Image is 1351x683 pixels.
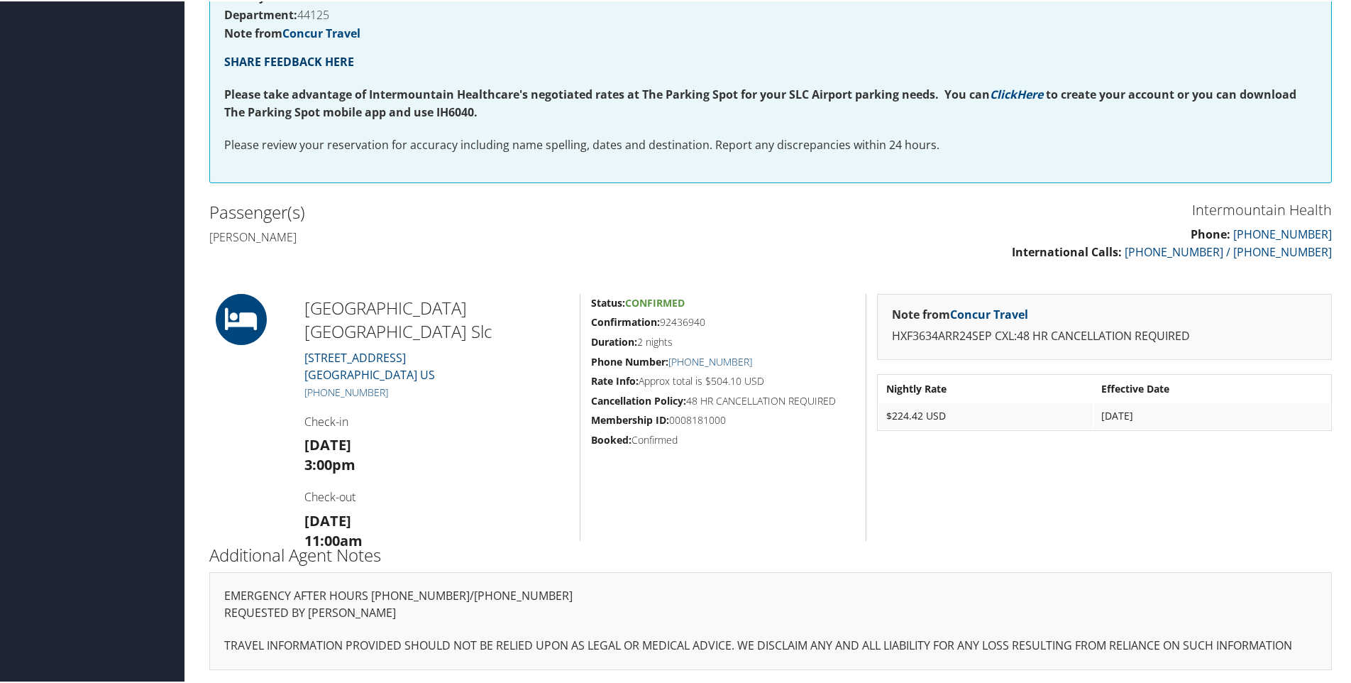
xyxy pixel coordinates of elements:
[224,635,1317,654] p: TRAVEL INFORMATION PROVIDED SHOULD NOT BE RELIED UPON AS LEGAL OR MEDICAL ADVICE. WE DISCLAIM ANY...
[304,530,363,549] strong: 11:00am
[224,24,360,40] strong: Note from
[209,542,1332,566] h2: Additional Agent Notes
[1094,402,1330,427] td: [DATE]
[591,432,632,445] strong: Booked:
[1012,243,1122,258] strong: International Calls:
[304,454,355,473] strong: 3:00pm
[304,434,351,453] strong: [DATE]
[282,24,360,40] a: Concur Travel
[591,334,637,347] strong: Duration:
[209,571,1332,668] div: EMERGENCY AFTER HOURS [PHONE_NUMBER]/[PHONE_NUMBER]
[304,349,435,381] a: [STREET_ADDRESS][GEOGRAPHIC_DATA] US
[304,295,569,342] h2: [GEOGRAPHIC_DATA] [GEOGRAPHIC_DATA] Slc
[304,412,569,428] h4: Check-in
[1017,85,1043,101] a: Here
[1191,225,1230,241] strong: Phone:
[892,305,1028,321] strong: Note from
[990,85,1017,101] a: Click
[224,603,1317,621] p: REQUESTED BY [PERSON_NAME]
[304,488,569,503] h4: Check-out
[591,373,639,386] strong: Rate Info:
[625,295,685,308] span: Confirmed
[224,85,990,101] strong: Please take advantage of Intermountain Healthcare's negotiated rates at The Parking Spot for your...
[591,393,855,407] h5: 48 HR CANCELLATION REQUIRED
[892,326,1317,344] p: HXF3634ARR24SEP CXL:48 HR CANCELLATION REQUIRED
[879,375,1093,400] th: Nightly Rate
[781,199,1332,219] h3: Intermountain Health
[591,432,855,446] h5: Confirmed
[591,354,668,367] strong: Phone Number:
[591,334,855,348] h5: 2 nights
[224,53,354,68] a: SHARE FEEDBACK HERE
[668,354,752,367] a: [PHONE_NUMBER]
[224,135,1317,153] p: Please review your reservation for accuracy including name spelling, dates and destination. Repor...
[591,412,855,426] h5: 0008181000
[224,8,1317,19] h4: 44125
[1125,243,1332,258] a: [PHONE_NUMBER] / [PHONE_NUMBER]
[209,228,760,244] h4: [PERSON_NAME]
[1233,225,1332,241] a: [PHONE_NUMBER]
[591,412,669,425] strong: Membership ID:
[304,510,351,529] strong: [DATE]
[879,402,1093,427] td: $224.42 USD
[224,6,297,21] strong: Department:
[591,295,625,308] strong: Status:
[591,373,855,387] h5: Approx total is $504.10 USD
[209,199,760,223] h2: Passenger(s)
[591,393,686,406] strong: Cancellation Policy:
[950,305,1028,321] a: Concur Travel
[304,384,388,398] a: [PHONE_NUMBER]
[591,314,855,328] h5: 92436940
[1094,375,1330,400] th: Effective Date
[591,314,660,327] strong: Confirmation:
